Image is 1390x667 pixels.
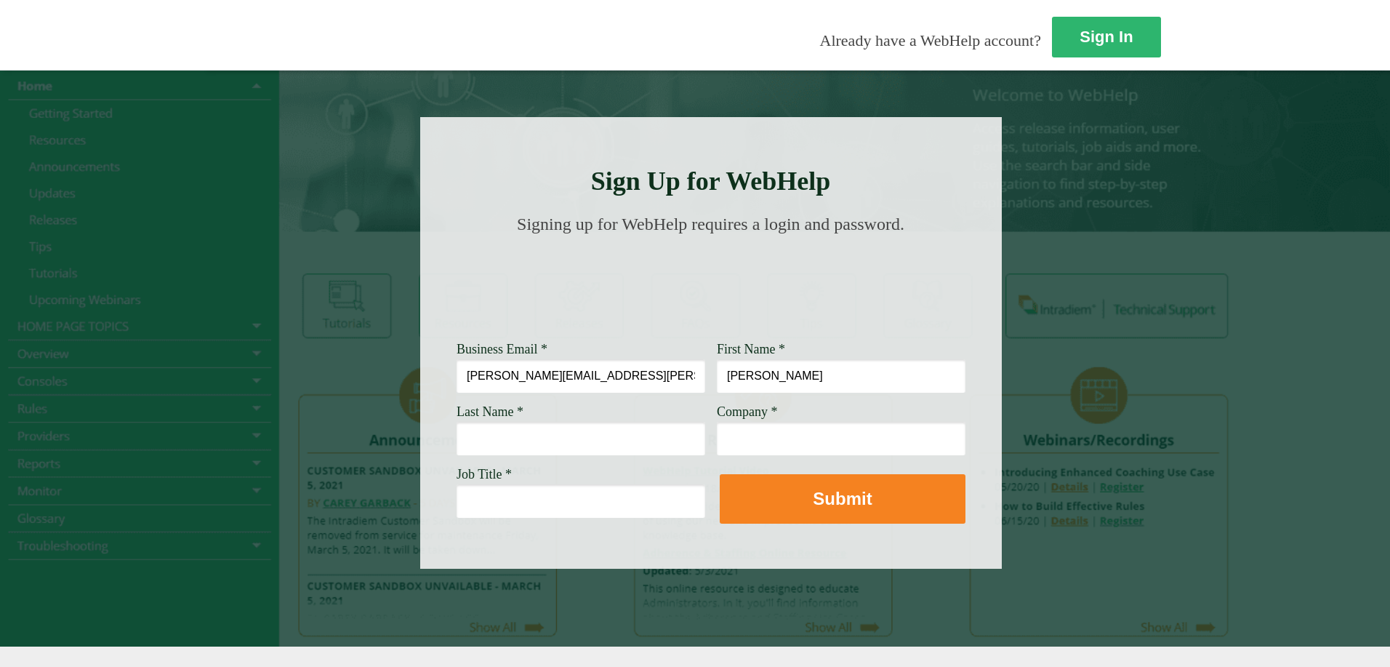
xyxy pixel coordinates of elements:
[717,342,785,356] span: First Name *
[1080,28,1133,46] strong: Sign In
[717,404,778,419] span: Company *
[457,342,547,356] span: Business Email *
[720,474,965,524] button: Submit
[1052,17,1161,57] a: Sign In
[465,249,957,321] img: Need Credentials? Sign up below. Have Credentials? Use the sign-in button.
[813,489,872,508] strong: Submit
[591,167,831,196] strong: Sign Up for WebHelp
[820,31,1041,49] span: Already have a WebHelp account?
[517,215,904,233] span: Signing up for WebHelp requires a login and password.
[457,404,523,419] span: Last Name *
[457,467,512,482] span: Job Title *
